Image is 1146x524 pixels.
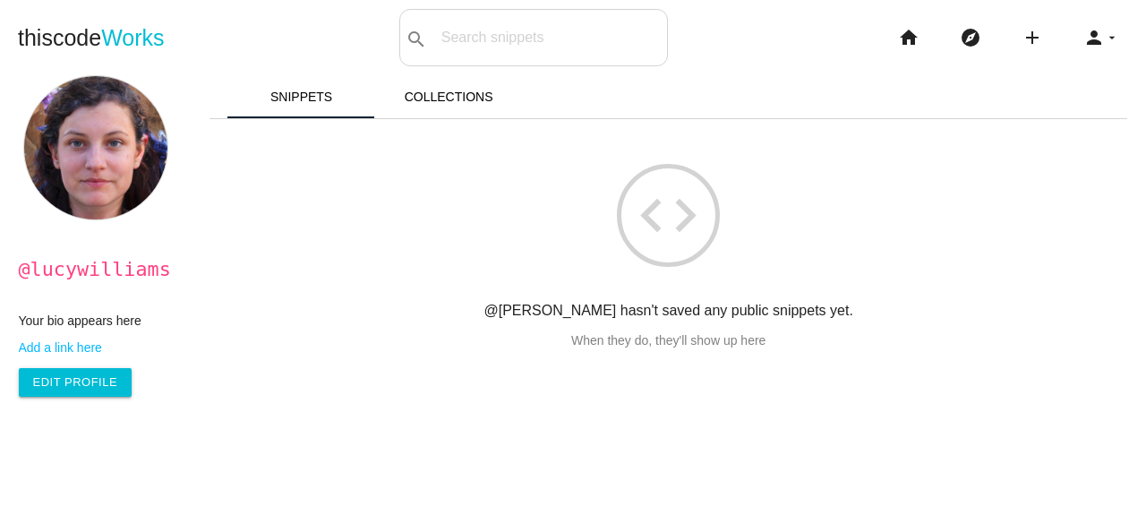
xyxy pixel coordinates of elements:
i: arrow_drop_down [1105,9,1119,66]
i: person [1083,9,1105,66]
a: Edit Profile [19,368,133,397]
a: Collections [375,75,523,118]
p: When they do, they'll show up here [210,333,1127,348]
input: Search snippets [432,19,667,56]
i: home [898,9,919,66]
a: Add a link here [19,340,191,355]
p: Your bio appears here [19,314,191,328]
span: Works [101,25,164,50]
i: code [617,164,720,267]
i: explore [960,9,981,66]
h1: @lucywilliams [19,259,191,280]
img: 96724658976ae4df39094731b1fc5187 [23,75,168,220]
a: thiscodeWorks [18,9,165,66]
button: search [400,10,432,65]
i: search [406,11,427,68]
strong: @[PERSON_NAME] hasn't saved any public snippets yet. [483,303,852,318]
a: Snippets [227,75,375,118]
i: add [1022,9,1043,66]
